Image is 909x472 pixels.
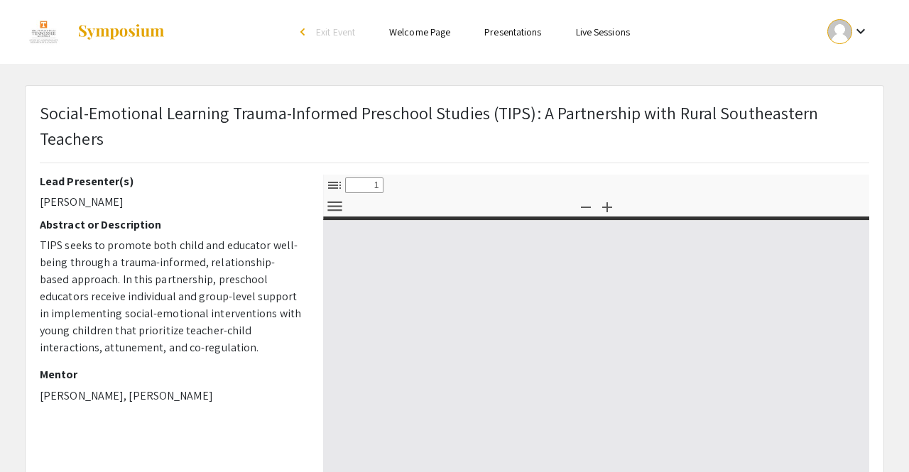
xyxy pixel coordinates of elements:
span: Exit Event [316,26,355,38]
button: Toggle Sidebar [322,175,347,195]
h2: Mentor [40,368,302,381]
h2: Abstract or Description [40,218,302,231]
mat-icon: Expand account dropdown [852,23,869,40]
a: Discovery Day 2024 [25,14,165,50]
p: TIPS seeks to promote both child and educator well-being through a trauma-informed, relationship-... [40,237,302,356]
iframe: Chat [11,408,60,461]
h2: Lead Presenter(s) [40,175,302,188]
input: Page [345,177,383,193]
button: Zoom Out [574,196,598,216]
img: Symposium by ForagerOne [77,23,165,40]
p: Social-Emotional Learning Trauma-Informed Preschool Studies (TIPS): A Partnership with Rural Sout... [40,100,869,151]
button: Zoom In [595,196,619,216]
button: Expand account dropdown [812,16,884,48]
div: arrow_back_ios [300,28,309,36]
a: Live Sessions [576,26,630,38]
button: Tools [322,196,347,216]
a: Presentations [484,26,541,38]
a: Welcome Page [389,26,450,38]
p: [PERSON_NAME] [40,194,302,211]
img: Discovery Day 2024 [25,14,62,50]
p: [PERSON_NAME], [PERSON_NAME] [40,388,302,405]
